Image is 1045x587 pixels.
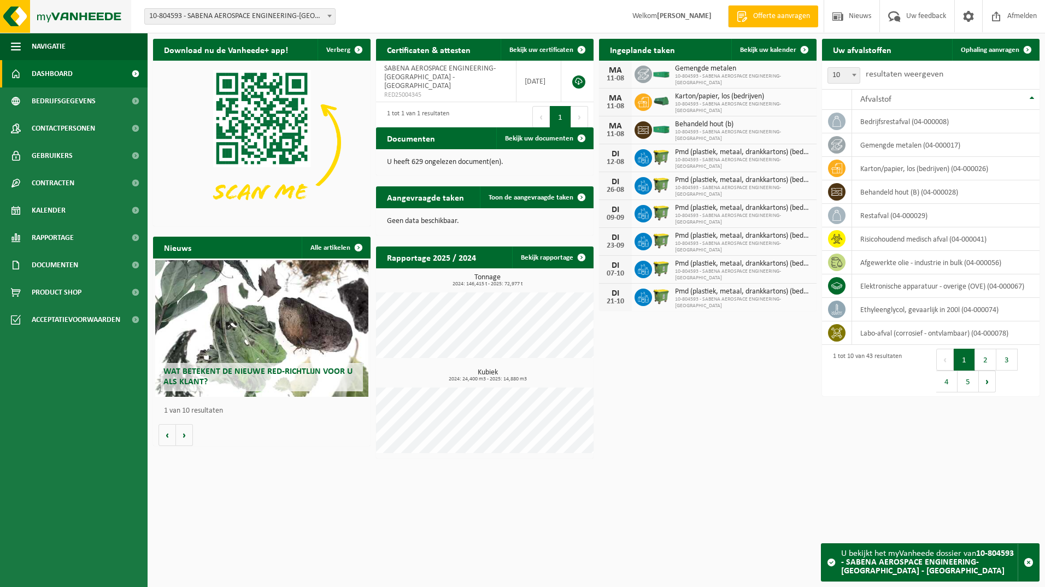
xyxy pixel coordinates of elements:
[852,227,1040,251] td: risicohoudend medisch afval (04-000041)
[604,178,626,186] div: DI
[852,204,1040,227] td: restafval (04-000029)
[675,185,811,198] span: 10-804593 - SABENA AEROSPACE ENGINEERING-[GEOGRAPHIC_DATA]
[32,197,66,224] span: Kalender
[176,424,193,446] button: Volgende
[675,213,811,226] span: 10-804593 - SABENA AEROSPACE ENGINEERING-[GEOGRAPHIC_DATA]
[376,127,446,149] h2: Documenten
[731,39,815,61] a: Bekijk uw kalender
[675,176,811,185] span: Pmd (plastiek, metaal, drankkartons) (bedrijven)
[381,274,594,287] h3: Tonnage
[489,194,573,201] span: Toon de aangevraagde taken
[512,246,592,268] a: Bekijk rapportage
[936,371,958,392] button: 4
[750,11,813,22] span: Offerte aanvragen
[318,39,369,61] button: Verberg
[652,68,671,78] img: HK-XC-20-GN-00
[509,46,573,54] span: Bekijk uw certificaten
[604,270,626,278] div: 07-10
[827,348,902,394] div: 1 tot 10 van 43 resultaten
[604,233,626,242] div: DI
[652,231,671,250] img: WB-1100-HPE-GN-50
[866,70,943,79] label: resultaten weergeven
[975,349,996,371] button: 2
[144,8,336,25] span: 10-804593 - SABENA AEROSPACE ENGINEERING-CHARLEROI - GOSSELIES
[657,12,712,20] strong: [PERSON_NAME]
[675,260,811,268] span: Pmd (plastiek, metaal, drankkartons) (bedrijven)
[153,237,202,258] h2: Nieuws
[841,544,1018,581] div: U bekijkt het myVanheede dossier van
[604,214,626,222] div: 09-09
[652,148,671,166] img: WB-1100-HPE-GN-50
[604,261,626,270] div: DI
[675,73,811,86] span: 10-804593 - SABENA AEROSPACE ENGINEERING-[GEOGRAPHIC_DATA]
[652,203,671,222] img: WB-1100-HPE-GN-50
[675,64,811,73] span: Gemengde metalen
[32,279,81,306] span: Product Shop
[155,260,368,397] a: Wat betekent de nieuwe RED-richtlijn voor u als klant?
[936,349,954,371] button: Previous
[32,251,78,279] span: Documenten
[302,237,369,259] a: Alle artikelen
[728,5,818,27] a: Offerte aanvragen
[675,240,811,254] span: 10-804593 - SABENA AEROSPACE ENGINEERING-[GEOGRAPHIC_DATA]
[961,46,1019,54] span: Ophaling aanvragen
[675,120,811,129] span: Behandeld hout (b)
[32,224,74,251] span: Rapportage
[604,186,626,194] div: 26-08
[604,298,626,306] div: 21-10
[652,175,671,194] img: WB-1100-HPE-GN-50
[852,180,1040,204] td: behandeld hout (B) (04-000028)
[32,87,96,115] span: Bedrijfsgegevens
[652,96,671,106] img: HK-XK-22-GN-00
[852,298,1040,321] td: ethyleenglycol, gevaarlijk in 200l (04-000074)
[387,159,583,166] p: U heeft 629 ongelezen document(en).
[32,33,66,60] span: Navigatie
[376,39,482,60] h2: Certificaten & attesten
[163,367,353,386] span: Wat betekent de nieuwe RED-richtlijn voor u als klant?
[32,115,95,142] span: Contactpersonen
[675,204,811,213] span: Pmd (plastiek, metaal, drankkartons) (bedrijven)
[153,61,371,224] img: Download de VHEPlus App
[954,349,975,371] button: 1
[387,218,583,225] p: Geen data beschikbaar.
[599,39,686,60] h2: Ingeplande taken
[550,106,571,128] button: 1
[326,46,350,54] span: Verberg
[381,377,594,382] span: 2024: 24,400 m3 - 2025: 14,880 m3
[381,369,594,382] h3: Kubiek
[516,61,561,102] td: [DATE]
[164,407,365,415] p: 1 van 10 resultaten
[652,287,671,306] img: WB-1100-HPE-GN-50
[604,242,626,250] div: 23-09
[32,142,73,169] span: Gebruikers
[822,39,902,60] h2: Uw afvalstoffen
[480,186,592,208] a: Toon de aangevraagde taken
[505,135,573,142] span: Bekijk uw documenten
[604,103,626,110] div: 11-08
[852,321,1040,345] td: labo-afval (corrosief - ontvlambaar) (04-000078)
[604,131,626,138] div: 11-08
[32,169,74,197] span: Contracten
[852,251,1040,274] td: afgewerkte olie - industrie in bulk (04-000056)
[852,157,1040,180] td: karton/papier, los (bedrijven) (04-000026)
[32,306,120,333] span: Acceptatievoorwaarden
[675,148,811,157] span: Pmd (plastiek, metaal, drankkartons) (bedrijven)
[675,157,811,170] span: 10-804593 - SABENA AEROSPACE ENGINEERING-[GEOGRAPHIC_DATA]
[604,75,626,83] div: 11-08
[604,206,626,214] div: DI
[158,424,176,446] button: Vorige
[852,133,1040,157] td: gemengde metalen (04-000017)
[604,122,626,131] div: MA
[675,268,811,281] span: 10-804593 - SABENA AEROSPACE ENGINEERING-[GEOGRAPHIC_DATA]
[376,246,487,268] h2: Rapportage 2025 / 2024
[675,287,811,296] span: Pmd (plastiek, metaal, drankkartons) (bedrijven)
[675,92,811,101] span: Karton/papier, los (bedrijven)
[376,186,475,208] h2: Aangevraagde taken
[827,67,860,84] span: 10
[979,371,996,392] button: Next
[675,296,811,309] span: 10-804593 - SABENA AEROSPACE ENGINEERING-[GEOGRAPHIC_DATA]
[828,68,860,83] span: 10
[852,110,1040,133] td: bedrijfsrestafval (04-000008)
[384,64,496,90] span: SABENA AEROSPACE ENGINEERING-[GEOGRAPHIC_DATA] - [GEOGRAPHIC_DATA]
[145,9,335,24] span: 10-804593 - SABENA AEROSPACE ENGINEERING-CHARLEROI - GOSSELIES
